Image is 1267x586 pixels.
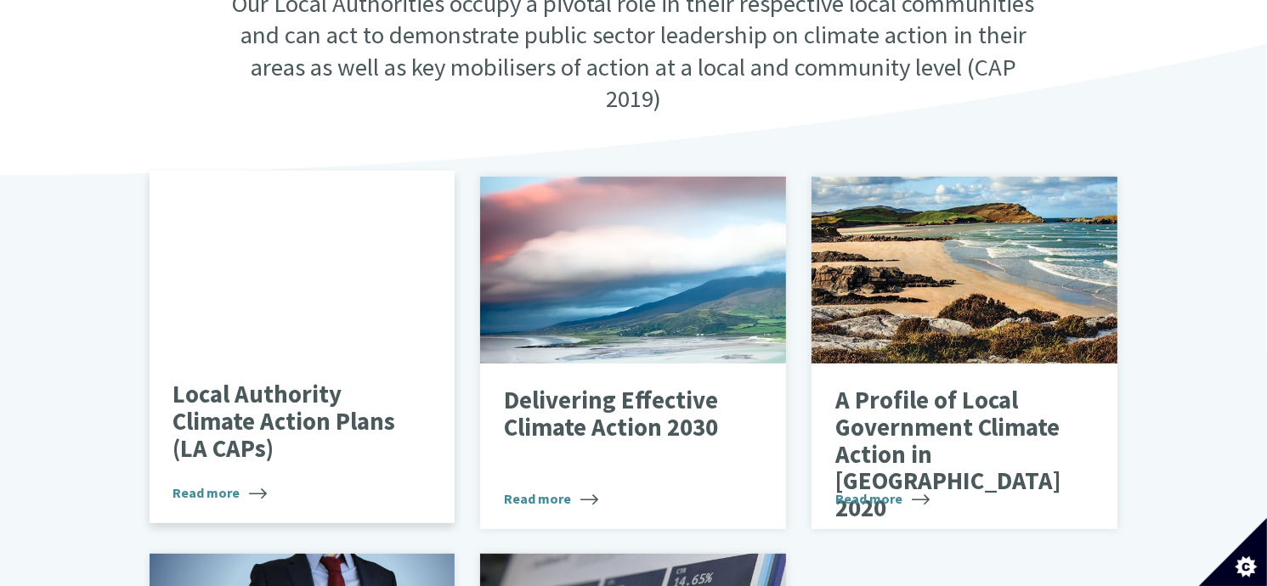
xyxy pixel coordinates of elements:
[480,177,786,530] a: Delivering Effective Climate Action 2030 Read more
[504,387,738,441] p: Delivering Effective Climate Action 2030
[1199,518,1267,586] button: Set cookie preferences
[173,482,267,503] span: Read more
[150,171,455,524] a: Local Authority Climate Action Plans (LA CAPs) Read more
[504,488,598,509] span: Read more
[812,177,1117,530] a: A Profile of Local Government Climate Action in [GEOGRAPHIC_DATA] 2020 Read more
[173,381,406,462] p: Local Authority Climate Action Plans (LA CAPs)
[835,387,1069,521] p: A Profile of Local Government Climate Action in [GEOGRAPHIC_DATA] 2020
[835,488,930,509] span: Read more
